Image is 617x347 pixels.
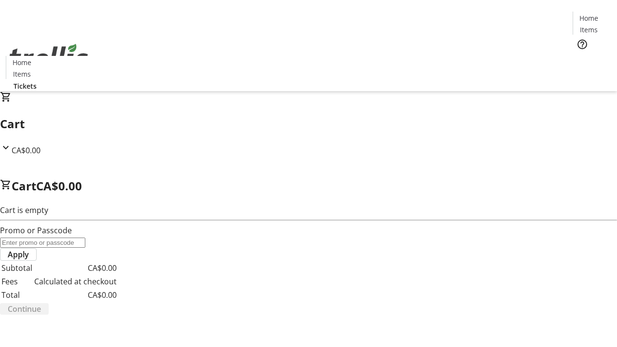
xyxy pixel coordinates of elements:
[34,262,117,274] td: CA$0.00
[8,249,29,260] span: Apply
[6,69,37,79] a: Items
[6,57,37,67] a: Home
[580,25,598,35] span: Items
[13,57,31,67] span: Home
[579,13,598,23] span: Home
[12,145,40,156] span: CA$0.00
[6,33,92,81] img: Orient E2E Organization pi57r93IVV's Logo
[1,262,33,274] td: Subtotal
[6,81,44,91] a: Tickets
[580,56,604,66] span: Tickets
[13,69,31,79] span: Items
[573,25,604,35] a: Items
[34,275,117,288] td: Calculated at checkout
[1,275,33,288] td: Fees
[573,13,604,23] a: Home
[573,56,611,66] a: Tickets
[573,35,592,54] button: Help
[36,178,82,194] span: CA$0.00
[34,289,117,301] td: CA$0.00
[1,289,33,301] td: Total
[13,81,37,91] span: Tickets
